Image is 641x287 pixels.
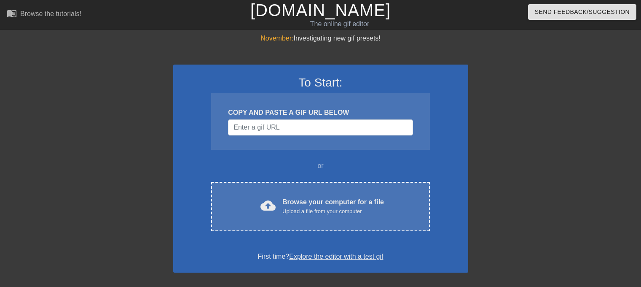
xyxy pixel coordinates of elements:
div: Investigating new gif presets! [173,33,468,43]
h3: To Start: [184,76,457,90]
div: Upload a file from your computer [282,207,384,216]
div: The online gif editor [218,19,461,29]
div: COPY AND PASTE A GIF URL BELOW [228,108,413,118]
div: First time? [184,252,457,262]
a: Explore the editor with a test gif [289,253,383,260]
div: Browse your computer for a file [282,197,384,216]
div: Browse the tutorials! [20,10,81,17]
a: [DOMAIN_NAME] [250,1,391,19]
div: or [195,161,446,171]
a: Browse the tutorials! [7,8,81,21]
span: November: [260,35,293,42]
span: cloud_upload [260,198,276,213]
span: menu_book [7,8,17,18]
input: Username [228,119,413,135]
button: Send Feedback/Suggestion [528,4,636,20]
span: Send Feedback/Suggestion [535,7,630,17]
